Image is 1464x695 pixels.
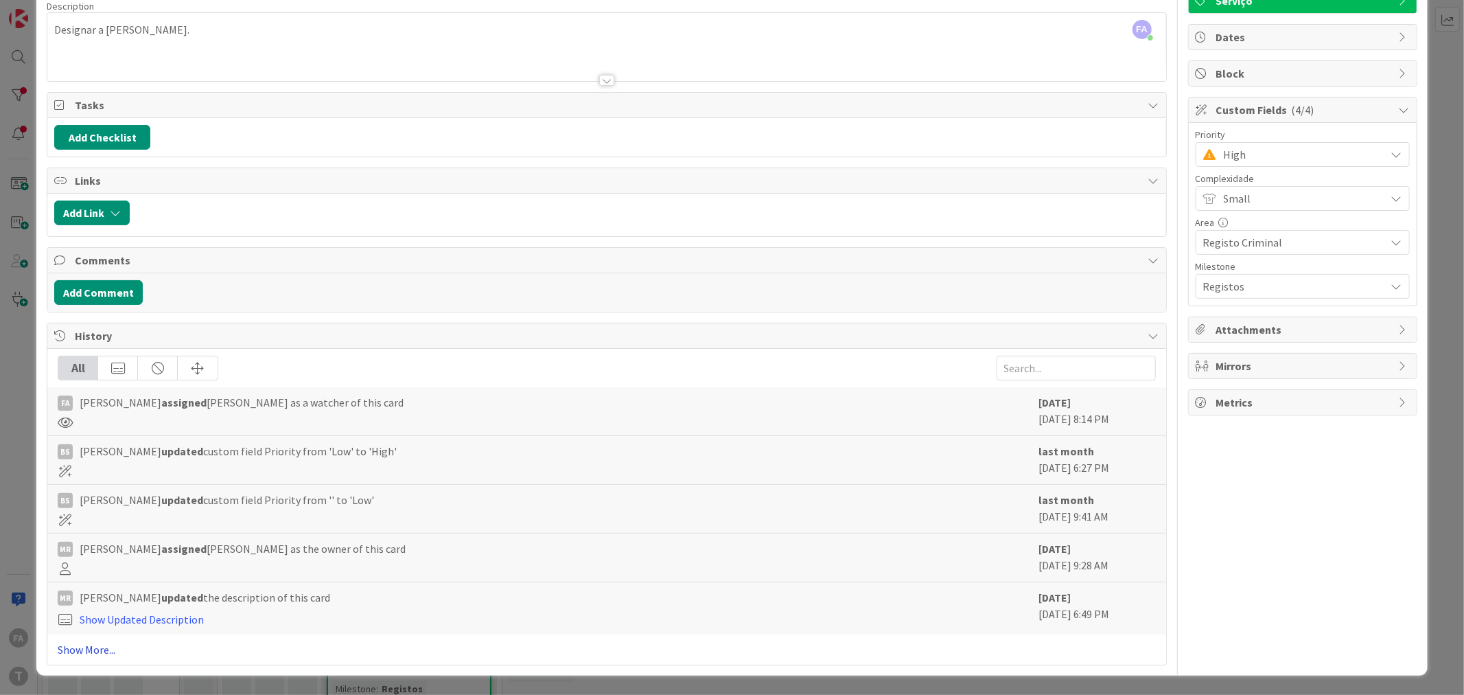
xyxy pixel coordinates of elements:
b: [DATE] [1039,542,1071,556]
b: [DATE] [1039,591,1071,604]
span: Attachments [1216,321,1392,338]
span: Comments [75,252,1141,269]
b: last month [1039,493,1095,507]
p: Designar a [PERSON_NAME]. [54,22,1159,38]
div: BS [58,493,73,508]
div: Complexidade [1196,174,1410,183]
a: Show More... [58,641,1155,658]
span: ( 4/4 ) [1292,103,1314,117]
div: All [58,356,98,380]
span: Dates [1216,29,1392,45]
b: assigned [161,542,207,556]
div: [DATE] 9:28 AM [1039,540,1156,575]
button: Add Checklist [54,125,150,150]
span: [PERSON_NAME] custom field Priority from 'Low' to 'High' [80,443,397,459]
div: [DATE] 9:41 AM [1039,492,1156,526]
div: Milestone [1196,262,1410,271]
span: [PERSON_NAME] [PERSON_NAME] as a watcher of this card [80,394,404,411]
b: [DATE] [1039,396,1071,409]
span: Small [1224,189,1379,208]
span: [PERSON_NAME] [PERSON_NAME] as the owner of this card [80,540,406,557]
span: Links [75,172,1141,189]
span: Tasks [75,97,1141,113]
div: BS [58,444,73,459]
span: [PERSON_NAME] custom field Priority from '' to 'Low' [80,492,374,508]
b: updated [161,444,203,458]
div: [DATE] 8:14 PM [1039,394,1156,429]
button: Add Comment [54,280,143,305]
span: FA [1132,20,1152,39]
span: History [75,328,1141,344]
span: Custom Fields [1216,102,1392,118]
span: Block [1216,65,1392,82]
div: Area [1196,218,1410,227]
div: MR [58,542,73,557]
span: Registo Criminal [1203,233,1379,252]
b: updated [161,591,203,604]
b: updated [161,493,203,507]
div: [DATE] 6:27 PM [1039,443,1156,477]
button: Add Link [54,201,130,225]
span: Mirrors [1216,358,1392,374]
div: [DATE] 6:49 PM [1039,589,1156,628]
div: FA [58,396,73,411]
span: Metrics [1216,394,1392,411]
span: High [1224,145,1379,164]
span: Registos [1203,277,1379,296]
b: last month [1039,444,1095,458]
span: [PERSON_NAME] the description of this card [80,589,330,606]
div: MR [58,591,73,606]
a: Show Updated Description [80,613,204,626]
b: assigned [161,396,207,409]
div: Priority [1196,130,1410,139]
input: Search... [997,356,1156,380]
